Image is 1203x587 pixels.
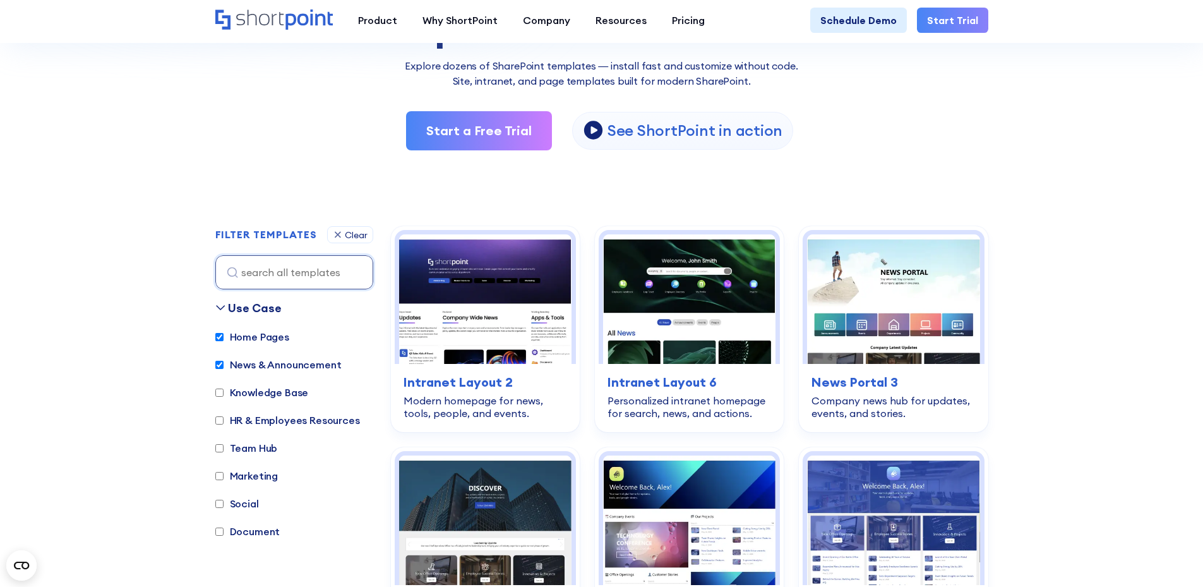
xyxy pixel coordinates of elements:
[404,394,567,420] div: Modern homepage for news, tools, people, and events.
[358,13,397,28] div: Product
[595,226,784,432] a: Intranet Layout 6 – SharePoint Homepage Design: Personalized intranet homepage for search, news, ...
[510,8,583,33] a: Company
[917,8,988,33] a: Start Trial
[215,385,309,400] label: Knowledge Base
[399,234,572,364] img: Intranet Layout 2 – SharePoint Homepage Design: Modern homepage for news, tools, people, and events.
[811,394,975,420] div: Company news hub for updates, events, and stories.
[607,394,771,420] div: Personalized intranet homepage for search, news, and actions.
[215,524,280,539] label: Document
[391,226,580,432] a: Intranet Layout 2 – SharePoint Homepage Design: Modern homepage for news, tools, people, and even...
[607,373,771,392] h3: Intranet Layout 6
[215,496,259,511] label: Social
[215,361,224,369] input: News & Announcement
[406,111,552,150] a: Start a Free Trial
[215,389,224,397] input: Knowledge Base
[215,468,278,483] label: Marketing
[523,13,570,28] div: Company
[1140,526,1203,587] iframe: Chat Widget
[583,8,659,33] a: Resources
[345,231,368,239] div: Clear
[811,373,975,392] h3: News Portal 3
[215,440,278,456] label: Team Hub
[572,112,793,150] a: open lightbox
[215,357,342,372] label: News & Announcement
[799,226,988,432] a: News Portal 3 – SharePoint Newsletter Template: Company news hub for updates, events, and stories...
[807,234,979,364] img: News Portal 3 – SharePoint Newsletter Template: Company news hub for updates, events, and stories.
[215,9,333,31] a: Home
[215,500,224,508] input: Social
[215,255,373,289] input: search all templates
[422,13,498,28] div: Why ShortPoint
[345,8,410,33] a: Product
[215,413,360,428] label: HR & Employees Resources
[215,416,224,425] input: HR & Employees Resources
[215,472,224,480] input: Marketing
[215,229,317,241] h2: FILTER TEMPLATES
[596,13,647,28] div: Resources
[410,8,510,33] a: Why ShortPoint
[215,333,224,341] input: Home Pages
[810,8,907,33] a: Schedule Demo
[228,300,282,317] div: Use Case
[607,121,782,140] p: See ShortPoint in action
[215,58,988,88] p: Explore dozens of SharePoint templates — install fast and customize without code. Site, intranet,...
[807,456,979,585] img: News Portal 6 – Sharepoint Company Feed: Company feed for streams, projects, launches, and updates.
[399,456,572,585] img: News Portal 4 – Intranet Feed Template: Company feed for news, events, and department updates.
[404,373,567,392] h3: Intranet Layout 2
[603,234,775,364] img: Intranet Layout 6 – SharePoint Homepage Design: Personalized intranet homepage for search, news, ...
[215,329,289,344] label: Home Pages
[215,444,224,452] input: Team Hub
[6,550,37,581] button: Open CMP widget
[215,528,224,536] input: Document
[672,13,705,28] div: Pricing
[603,456,775,585] img: News Portal 5 – Intranet Company News Template: Company news hub with events, projects, and stories.
[659,8,717,33] a: Pricing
